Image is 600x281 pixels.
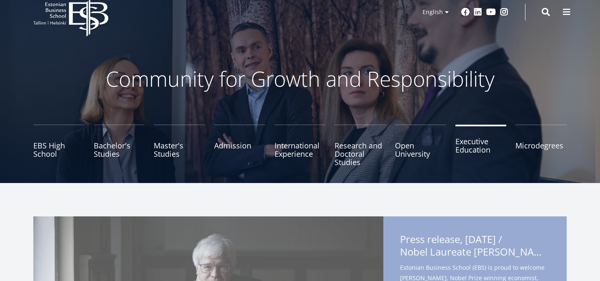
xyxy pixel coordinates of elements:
[474,8,482,16] a: Linkedin
[214,125,265,166] a: Admission
[500,8,508,16] a: Instagram
[94,125,145,166] a: Bachelor's Studies
[461,8,470,16] a: Facebook
[275,125,326,166] a: International Experience
[395,125,446,166] a: Open University
[515,125,567,166] a: Microdegrees
[400,233,550,261] span: Press release, [DATE] /
[455,125,507,166] a: Executive Education
[335,125,386,166] a: Research and Doctoral Studies
[154,125,205,166] a: Master's Studies
[33,125,85,166] a: EBS High School
[79,66,521,91] p: Community for Growth and Responsibility
[486,8,496,16] a: Youtube
[400,246,550,258] span: Nobel Laureate [PERSON_NAME] to Deliver Lecture at [GEOGRAPHIC_DATA]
